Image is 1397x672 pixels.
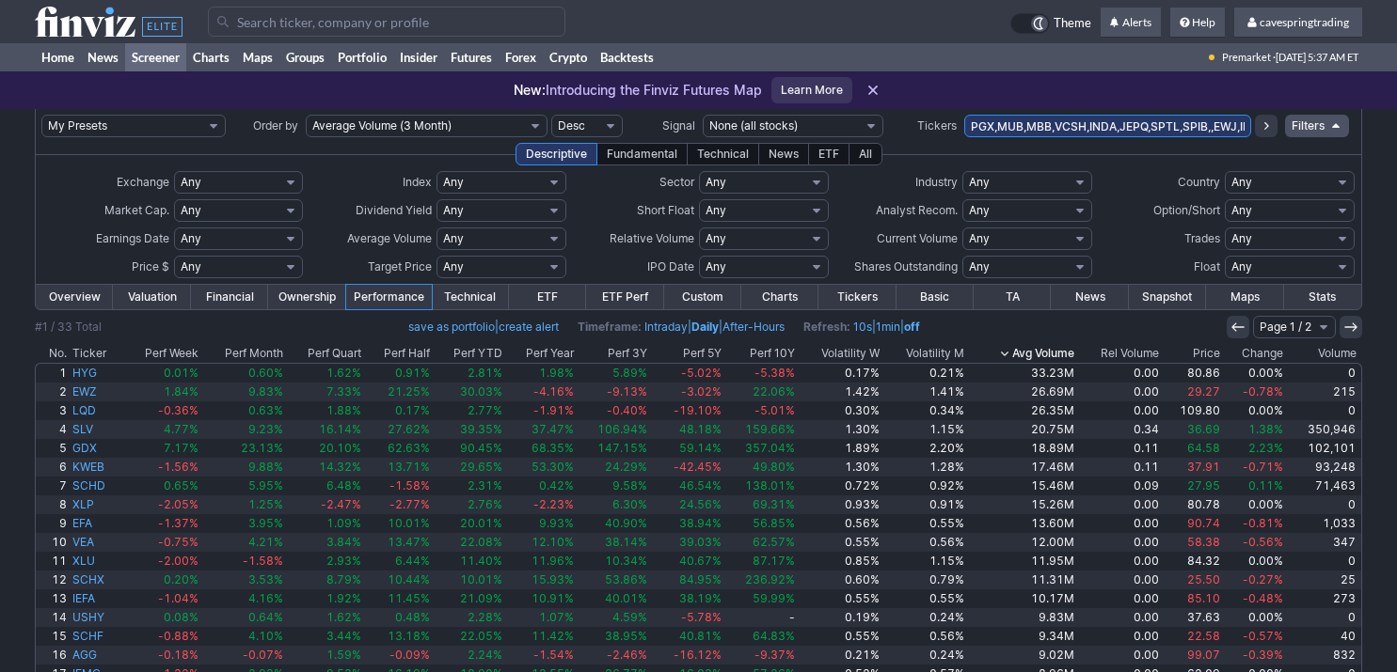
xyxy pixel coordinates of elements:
[70,364,122,383] a: HYG
[1077,514,1162,533] a: 0.00
[433,364,505,383] a: 2.81%
[798,514,882,533] a: 0.56%
[577,401,650,420] a: -0.40%
[122,514,201,533] a: -1.37%
[433,383,505,401] a: 30.03%
[798,364,882,383] a: 0.17%
[505,458,577,477] a: 53.30%
[650,364,723,383] a: -5.02%
[1223,458,1285,477] a: -0.71%
[364,477,433,495] a: -1.58%
[1162,364,1223,383] a: 80.86
[321,497,361,511] span: -2.47%
[1284,285,1361,309] a: Stats
[319,460,361,474] span: 14.32%
[122,364,201,383] a: 0.01%
[201,495,286,514] a: 1.25%
[248,403,283,417] span: 0.63%
[1223,401,1285,420] a: 0.00%
[967,383,1077,401] a: 26.69M
[607,384,647,399] span: -9.13%
[650,383,723,401] a: -3.02%
[468,403,502,417] span: 2.77%
[1286,495,1361,514] a: 0
[882,383,967,401] a: 1.41%
[664,285,741,309] a: Custom
[35,43,81,71] a: Home
[1187,441,1220,455] span: 64.58
[468,497,502,511] span: 2.76%
[612,366,647,380] span: 5.89%
[70,514,122,533] a: EFA
[460,441,502,455] span: 90.45%
[460,460,502,474] span: 29.65%
[650,514,723,533] a: 38.94%
[577,477,650,495] a: 9.58%
[36,477,70,495] a: 7
[724,514,798,533] a: 56.85%
[1162,477,1223,495] a: 27.95
[364,514,433,533] a: 10.01%
[286,439,365,458] a: 20.10%
[650,458,723,477] a: -42.45%
[408,318,559,336] span: |
[1162,383,1223,401] a: 29.27
[36,514,70,533] a: 9
[808,143,849,165] div: ETF
[849,143,882,165] div: All
[70,477,122,495] a: SCHD
[395,366,430,380] span: 0.91%
[201,458,286,477] a: 9.88%
[201,439,286,458] a: 23.13%
[724,477,798,495] a: 138.01%
[122,420,201,439] a: 4.77%
[388,441,430,455] span: 62.63%
[586,285,663,309] a: ETF Perf
[1223,420,1285,439] a: 1.38%
[691,320,719,334] a: Daily
[754,366,795,380] span: -5.38%
[1077,364,1162,383] a: 0.00
[248,497,283,511] span: 1.25%
[164,384,198,399] span: 1.84%
[364,383,433,401] a: 21.25%
[468,478,502,492] span: 2.31%
[201,420,286,439] a: 9.23%
[1286,401,1361,420] a: 0
[70,420,122,439] a: SLV
[505,477,577,495] a: 0.42%
[607,403,647,417] span: -0.40%
[505,439,577,458] a: 68.35%
[882,364,967,383] a: 0.21%
[286,477,365,495] a: 6.48%
[577,364,650,383] a: 5.89%
[533,384,574,399] span: -4.16%
[505,514,577,533] a: 9.93%
[1054,13,1091,34] span: Theme
[505,401,577,420] a: -1.91%
[186,43,236,71] a: Charts
[753,384,795,399] span: 22.06%
[364,458,433,477] a: 13.71%
[286,514,365,533] a: 1.09%
[650,420,723,439] a: 48.18%
[125,43,186,71] a: Screener
[388,384,430,399] span: 21.25%
[286,383,365,401] a: 7.33%
[745,422,795,436] span: 159.66%
[798,495,882,514] a: 0.93%
[393,43,444,71] a: Insider
[753,497,795,511] span: 69.31%
[650,401,723,420] a: -19.10%
[70,383,122,401] a: EWZ
[326,516,361,530] span: 1.09%
[122,383,201,401] a: 1.84%
[460,422,502,436] span: 39.35%
[1286,514,1361,533] a: 1,033
[122,495,201,514] a: -2.05%
[681,366,722,380] span: -5.02%
[1243,460,1283,474] span: -0.71%
[882,495,967,514] a: 0.91%
[1077,383,1162,401] a: 0.00
[499,320,559,334] a: create alert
